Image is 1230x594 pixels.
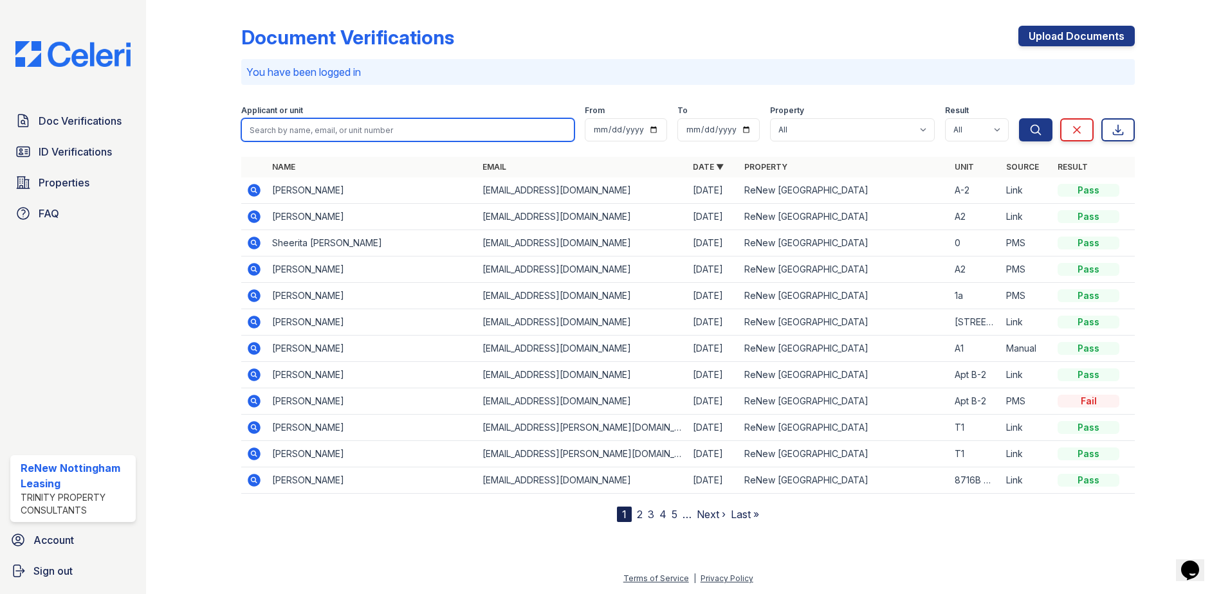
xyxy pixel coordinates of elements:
td: [EMAIL_ADDRESS][PERSON_NAME][DOMAIN_NAME] [477,415,688,441]
td: [EMAIL_ADDRESS][DOMAIN_NAME] [477,204,688,230]
div: Pass [1058,447,1119,460]
td: [DATE] [688,388,739,415]
td: 8716B APTB2 [950,467,1001,494]
td: ReNew [GEOGRAPHIC_DATA] [739,309,950,336]
div: Pass [1058,263,1119,276]
td: 0 [950,230,1001,256]
td: ReNew [GEOGRAPHIC_DATA] [739,441,950,467]
a: 2 [637,508,643,521]
td: [DATE] [688,467,739,494]
td: Link [1001,309,1052,336]
td: [DATE] [688,309,739,336]
td: Apt B-2 [950,362,1001,388]
td: [PERSON_NAME] [267,256,477,283]
a: 4 [659,508,666,521]
a: Source [1006,162,1039,172]
div: Fail [1058,395,1119,408]
td: Link [1001,415,1052,441]
td: [EMAIL_ADDRESS][DOMAIN_NAME] [477,283,688,309]
td: PMS [1001,283,1052,309]
td: [EMAIL_ADDRESS][DOMAIN_NAME] [477,388,688,415]
td: ReNew [GEOGRAPHIC_DATA] [739,283,950,309]
span: Doc Verifications [39,113,122,129]
td: [PERSON_NAME] [267,204,477,230]
td: [DATE] [688,336,739,362]
td: A2 [950,204,1001,230]
td: 1a [950,283,1001,309]
td: PMS [1001,388,1052,415]
div: | [693,573,696,583]
td: Link [1001,362,1052,388]
td: [EMAIL_ADDRESS][DOMAIN_NAME] [477,309,688,336]
td: [EMAIL_ADDRESS][DOMAIN_NAME] [477,256,688,283]
td: Link [1001,177,1052,204]
td: [PERSON_NAME] [267,467,477,494]
td: [PERSON_NAME] [267,309,477,336]
div: Pass [1058,342,1119,355]
td: T1 [950,415,1001,441]
td: [DATE] [688,256,739,283]
a: Upload Documents [1018,26,1135,46]
td: [EMAIL_ADDRESS][DOMAIN_NAME] [477,336,688,362]
iframe: chat widget [1176,543,1217,581]
td: [PERSON_NAME] [267,177,477,204]
td: [DATE] [688,230,739,256]
div: Pass [1058,210,1119,223]
a: Property [744,162,787,172]
td: Sheerita [PERSON_NAME] [267,230,477,256]
div: Pass [1058,368,1119,381]
td: ReNew [GEOGRAPHIC_DATA] [739,388,950,415]
a: Email [482,162,506,172]
td: [DATE] [688,204,739,230]
td: [PERSON_NAME] [267,388,477,415]
a: Account [5,527,141,553]
td: [STREET_ADDRESS] Unit# A-2 [950,309,1001,336]
div: Pass [1058,316,1119,328]
td: ReNew [GEOGRAPHIC_DATA] [739,256,950,283]
td: [EMAIL_ADDRESS][DOMAIN_NAME] [477,177,688,204]
td: A-2 [950,177,1001,204]
div: Trinity Property Consultants [21,491,131,517]
a: Properties [10,170,136,195]
a: Last » [731,508,759,521]
span: FAQ [39,206,59,221]
span: Sign out [33,563,73,579]
div: Pass [1058,421,1119,434]
a: Unit [955,162,974,172]
a: Date ▼ [693,162,724,172]
div: Pass [1058,184,1119,197]
td: T1 [950,441,1001,467]
td: [DATE] [688,441,739,467]
td: ReNew [GEOGRAPHIC_DATA] [739,336,950,362]
td: ReNew [GEOGRAPHIC_DATA] [739,230,950,256]
td: [DATE] [688,177,739,204]
a: Next › [697,508,726,521]
input: Search by name, email, or unit number [241,118,574,141]
label: To [677,105,688,116]
a: Terms of Service [623,573,689,583]
td: PMS [1001,256,1052,283]
a: FAQ [10,201,136,226]
div: 1 [617,507,632,522]
td: [PERSON_NAME] [267,441,477,467]
td: [DATE] [688,415,739,441]
div: Pass [1058,289,1119,302]
td: [PERSON_NAME] [267,283,477,309]
a: Privacy Policy [701,573,753,583]
td: Link [1001,467,1052,494]
a: Doc Verifications [10,108,136,134]
td: ReNew [GEOGRAPHIC_DATA] [739,467,950,494]
label: Property [770,105,804,116]
td: [EMAIL_ADDRESS][DOMAIN_NAME] [477,467,688,494]
div: Pass [1058,237,1119,249]
td: ReNew [GEOGRAPHIC_DATA] [739,204,950,230]
td: Apt B-2 [950,388,1001,415]
td: PMS [1001,230,1052,256]
a: Sign out [5,558,141,584]
div: Document Verifications [241,26,454,49]
td: A2 [950,256,1001,283]
a: ID Verifications [10,139,136,165]
span: ID Verifications [39,144,112,159]
a: Name [272,162,295,172]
